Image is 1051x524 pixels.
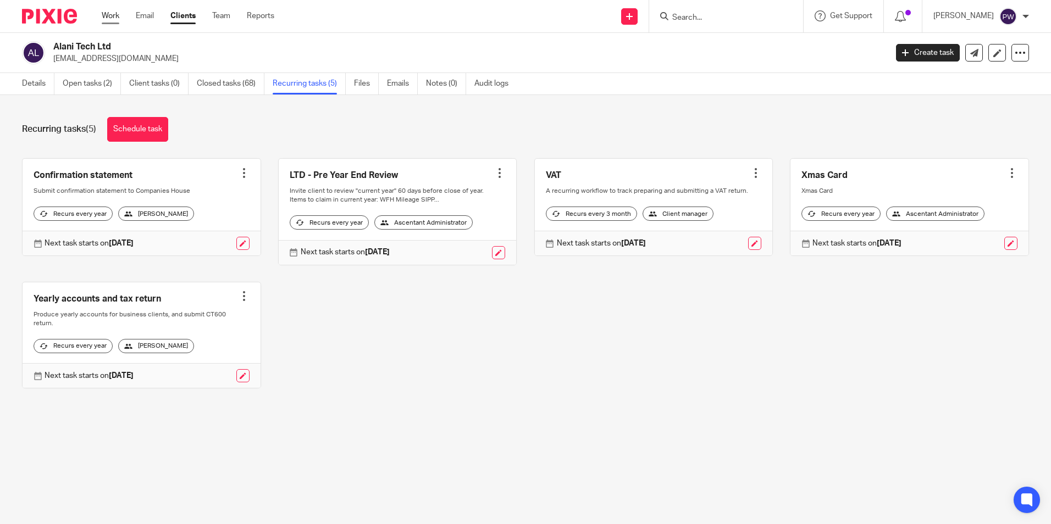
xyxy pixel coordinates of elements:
[109,372,134,380] strong: [DATE]
[354,73,379,94] a: Files
[45,238,134,249] p: Next task starts on
[999,8,1017,25] img: svg%3E
[22,9,77,24] img: Pixie
[107,117,168,142] a: Schedule task
[387,73,418,94] a: Emails
[34,339,113,353] div: Recurs every year
[933,10,994,21] p: [PERSON_NAME]
[557,238,646,249] p: Next task starts on
[22,41,45,64] img: svg%3E
[886,207,984,221] div: Ascentant Administrator
[546,207,637,221] div: Recurs every 3 month
[801,207,881,221] div: Recurs every year
[109,239,134,247] strong: [DATE]
[63,73,121,94] a: Open tasks (2)
[671,13,770,23] input: Search
[53,41,714,53] h2: Alani Tech Ltd
[365,248,390,256] strong: [DATE]
[812,238,901,249] p: Next task starts on
[896,44,960,62] a: Create task
[474,73,517,94] a: Audit logs
[877,239,901,247] strong: [DATE]
[22,73,54,94] a: Details
[301,247,390,258] p: Next task starts on
[643,207,713,221] div: Client manager
[34,207,113,221] div: Recurs every year
[212,10,230,21] a: Team
[45,370,134,381] p: Next task starts on
[136,10,154,21] a: Email
[426,73,466,94] a: Notes (0)
[86,125,96,133] span: (5)
[197,73,264,94] a: Closed tasks (68)
[53,53,879,64] p: [EMAIL_ADDRESS][DOMAIN_NAME]
[830,12,872,20] span: Get Support
[273,73,346,94] a: Recurring tasks (5)
[118,339,194,353] div: [PERSON_NAME]
[22,124,96,135] h1: Recurring tasks
[374,215,473,230] div: Ascentant Administrator
[170,10,196,21] a: Clients
[129,73,189,94] a: Client tasks (0)
[102,10,119,21] a: Work
[621,239,646,247] strong: [DATE]
[118,207,194,221] div: [PERSON_NAME]
[290,215,369,230] div: Recurs every year
[247,10,274,21] a: Reports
